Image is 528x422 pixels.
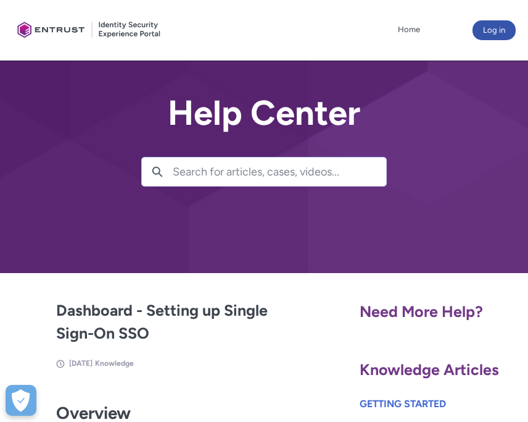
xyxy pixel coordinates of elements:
[360,302,483,321] span: Need More Help?
[173,158,386,186] input: Search for articles, cases, videos...
[472,20,516,40] button: Log in
[360,360,499,379] span: Knowledge Articles
[395,20,423,39] a: Home
[95,358,134,369] li: Knowledge
[141,94,387,132] h2: Help Center
[6,385,36,416] div: Cookie Preferences
[360,398,446,410] a: GETTING STARTED
[56,299,296,345] h2: Dashboard - Setting up Single Sign-On SSO
[6,385,36,416] button: Open Preferences
[69,359,93,368] span: [DATE]
[142,158,173,186] button: Search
